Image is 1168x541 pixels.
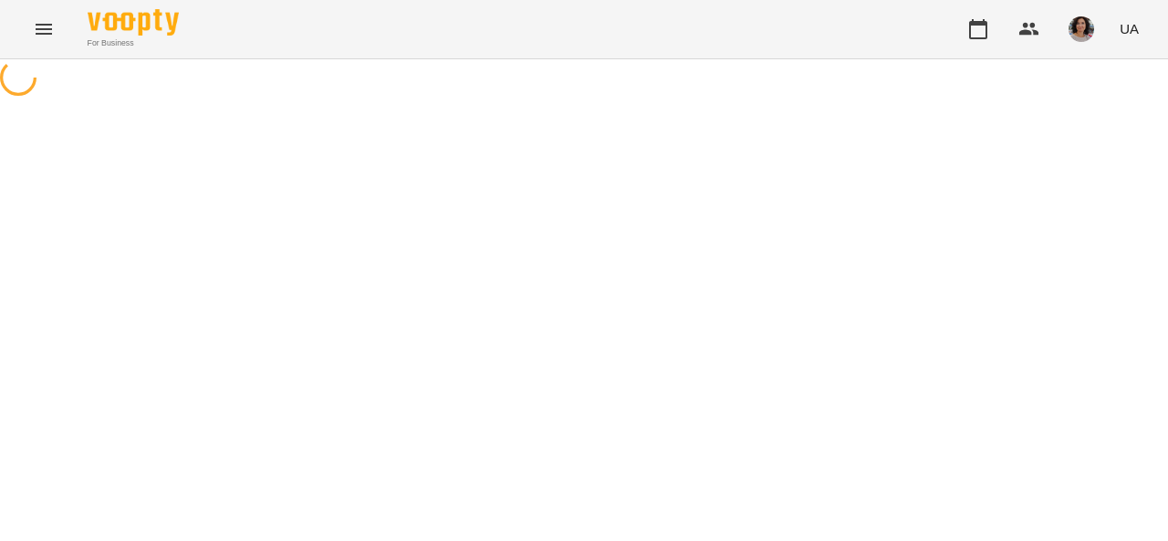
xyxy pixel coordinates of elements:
[22,7,66,51] button: Menu
[1120,19,1139,38] span: UA
[1112,12,1146,46] button: UA
[88,37,179,49] span: For Business
[88,9,179,36] img: Voopty Logo
[1069,16,1094,42] img: d9c92f593e129183708ef02aeb897e7f.jpg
